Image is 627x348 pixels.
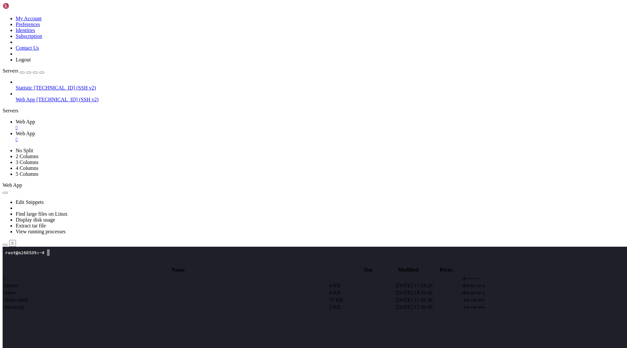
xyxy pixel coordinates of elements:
td: 3 KB [329,304,395,310]
th: Modified: activate to sort column ascending [383,267,433,273]
a: 4 Columns [16,165,39,171]
span: Web App [16,97,35,102]
td: drwxr-xr-x [462,290,528,296]
button:  [9,240,16,247]
a: Edit Snippets [16,199,44,205]
a: Servers [3,68,44,74]
span:  [4,283,6,288]
img: Shellngn [3,3,40,9]
td: [DATE] 17:30:49 [395,304,461,310]
a: No Split [16,148,33,153]
span: venv [4,290,16,295]
span: server.py [4,304,24,310]
td: [DATE] 17:24:26 [395,282,461,289]
a: Web App [TECHNICAL_ID] (SSH v2) [16,97,624,103]
a: Extract tar file [16,223,46,228]
a: Subscription [16,33,42,39]
span: Web App [3,182,22,188]
span:  [4,290,6,295]
x-row: root@s168539:~# [3,3,542,9]
a: 3 Columns [16,159,39,165]
span: Statistic [16,85,33,91]
span: Servers [3,68,18,74]
th: Perm.: activate to sort column ascending [434,267,459,273]
div: (16, 0) [44,3,47,9]
a: 2 Columns [16,154,39,159]
td: d--------- [462,275,528,282]
a: Statistic [TECHNICAL_ID] (SSH v2) [16,85,624,91]
td: 37 KB [329,297,395,303]
li: Web App [TECHNICAL_ID] (SSH v2) [16,91,624,103]
span: Web App [16,119,35,124]
td: -rw-rw-rw- [462,297,528,303]
td: [DATE] 14:35:43 [395,290,461,296]
a: Contact Us [16,45,39,51]
span: [TECHNICAL_ID] (SSH v2) [34,85,96,91]
span:  [4,275,6,281]
div:  [12,241,13,246]
a: View running processes [16,229,66,234]
td: -rw-rw-rw- [462,304,528,310]
a: Web App [16,119,624,131]
span: [TECHNICAL_ID] (SSH v2) [37,97,99,102]
a: 5 Columns [16,171,39,177]
li: Statistic [TECHNICAL_ID] (SSH v2) [16,79,624,91]
span:  [4,304,6,310]
td: 4 KB [329,290,395,296]
a:  [16,137,624,142]
a: Preferences [16,22,40,27]
a: Identities [16,27,35,33]
th: Name: activate to sort column descending [3,267,353,273]
a: Logout [16,57,31,62]
td: 4 KB [329,282,395,289]
span: Web App [16,131,35,136]
a: My Account [16,16,42,21]
a: Find large files on Linux [16,211,68,217]
th: Size: activate to sort column ascending [354,267,382,273]
span: index.html [4,297,28,303]
td: drwxr-xr-x [462,282,528,289]
span:  [4,297,6,303]
div: Servers [3,108,624,114]
a: Web App [16,131,624,142]
span: assets [4,283,18,288]
td: [DATE] 17:26:36 [395,297,461,303]
a:  [16,125,624,131]
a: Display disk usage [16,217,55,223]
span: .. [4,275,8,281]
